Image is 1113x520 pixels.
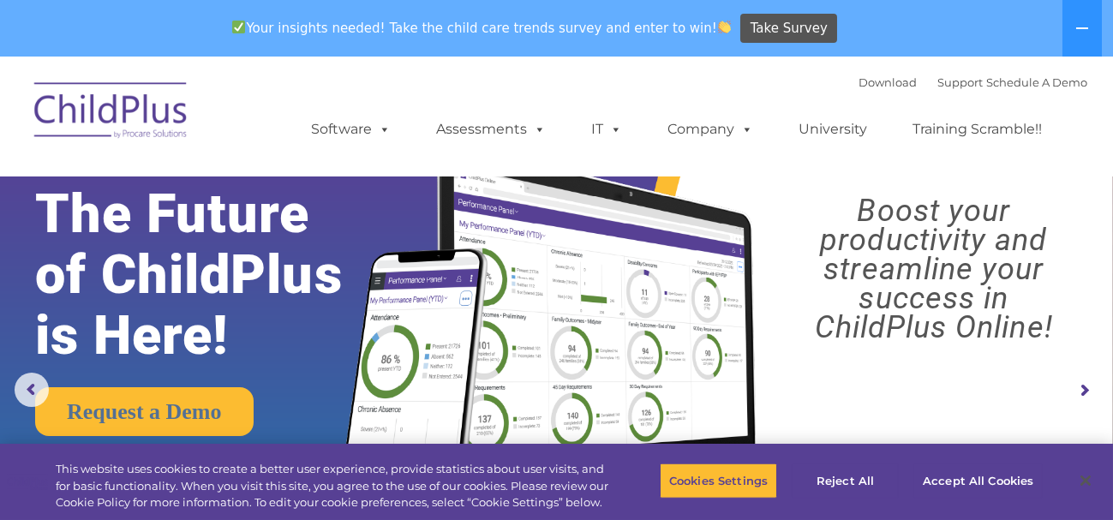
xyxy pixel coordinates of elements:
font: | [859,75,1088,89]
button: Reject All [792,463,899,499]
span: Your insights needed! Take the child care trends survey and enter to win! [225,11,739,45]
span: Take Survey [751,14,828,44]
a: Download [859,75,918,89]
button: Close [1067,462,1104,499]
img: 👏 [718,21,731,33]
span: Phone number [238,183,311,196]
a: Assessments [420,112,564,146]
a: University [782,112,885,146]
rs-layer: Boost your productivity and streamline your success in ChildPlus Online! [769,196,1099,342]
a: IT [575,112,640,146]
rs-layer: The Future of ChildPlus is Here! [35,183,391,366]
a: Take Survey [740,14,837,44]
a: Software [295,112,409,146]
a: Company [651,112,771,146]
a: Request a Demo [35,387,254,436]
div: This website uses cookies to create a better user experience, provide statistics about user visit... [56,461,612,511]
a: Support [938,75,984,89]
img: ✅ [232,21,245,33]
span: Last name [238,113,290,126]
button: Cookies Settings [660,463,777,499]
img: ChildPlus by Procare Solutions [26,70,197,156]
button: Accept All Cookies [913,463,1043,499]
a: Training Scramble!! [896,112,1060,146]
a: Schedule A Demo [987,75,1088,89]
